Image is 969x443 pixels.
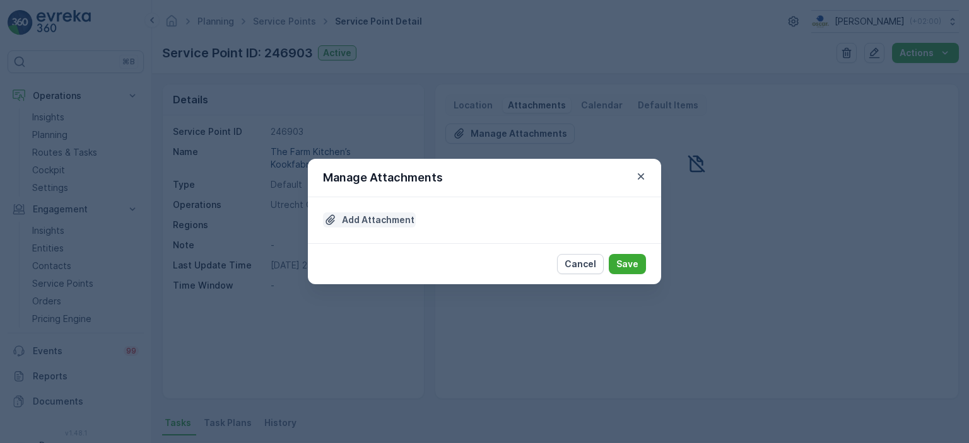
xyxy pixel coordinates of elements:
[557,254,604,274] button: Cancel
[323,212,416,227] button: Upload File
[616,258,638,270] p: Save
[342,214,414,226] p: Add Attachment
[323,169,443,187] p: Manage Attachments
[565,258,596,270] p: Cancel
[609,254,646,274] button: Save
